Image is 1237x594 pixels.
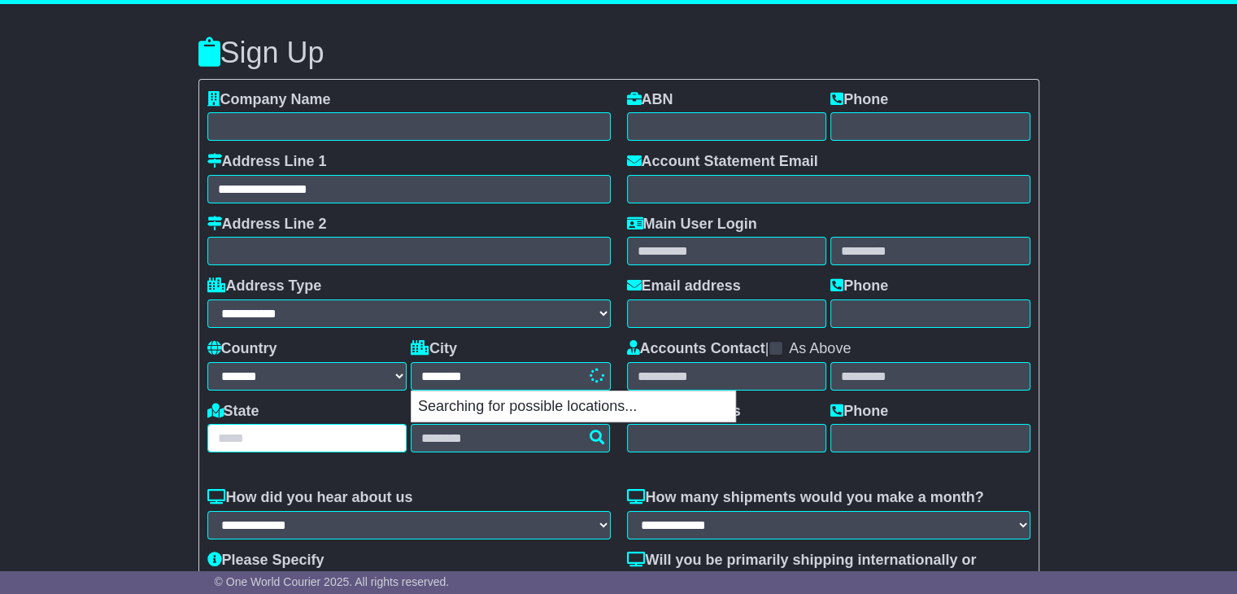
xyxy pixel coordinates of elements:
label: Email address [627,277,741,295]
span: © One World Courier 2025. All rights reserved. [215,575,450,588]
label: How did you hear about us [207,489,413,507]
label: Company Name [207,91,331,109]
label: As Above [789,340,851,358]
label: Address Type [207,277,322,295]
label: Will you be primarily shipping internationally or domestically? [627,552,1030,587]
label: Account Statement Email [627,153,818,171]
label: Accounts Contact [627,340,765,358]
label: State [207,403,259,421]
label: Address Line 2 [207,216,327,234]
label: Address Line 1 [207,153,327,171]
label: How many shipments would you make a month? [627,489,984,507]
label: Please Specify [207,552,324,570]
div: | [627,340,1030,362]
label: Country [207,340,277,358]
label: Phone [830,403,888,421]
h3: Sign Up [198,37,1039,69]
label: Phone [830,91,888,109]
p: Searching for possible locations... [412,391,735,422]
label: Main User Login [627,216,757,234]
label: City [411,340,457,358]
label: ABN [627,91,673,109]
label: Phone [830,277,888,295]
